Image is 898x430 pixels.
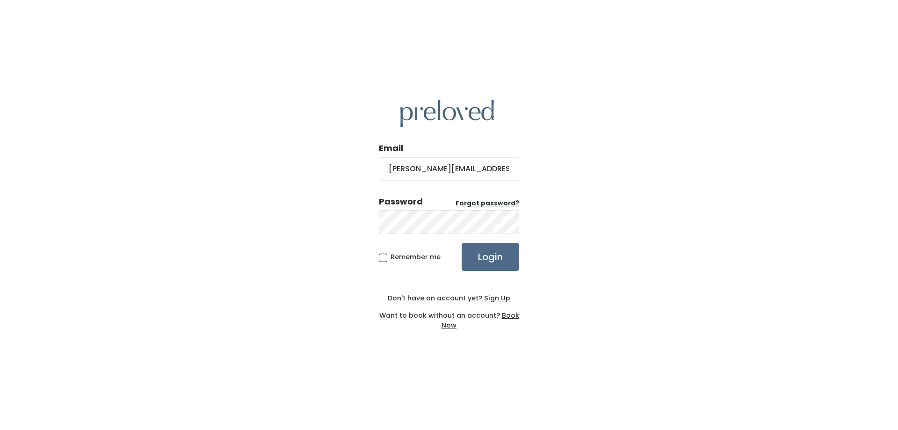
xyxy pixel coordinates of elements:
label: Email [379,142,403,154]
a: Forgot password? [456,199,519,208]
span: Remember me [391,252,441,262]
input: Login [462,243,519,271]
img: preloved logo [400,100,494,127]
a: Book Now [442,311,519,330]
a: Sign Up [482,293,510,303]
div: Don't have an account yet? [379,293,519,303]
div: Password [379,196,423,208]
div: Want to book without an account? [379,303,519,330]
u: Sign Up [484,293,510,303]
